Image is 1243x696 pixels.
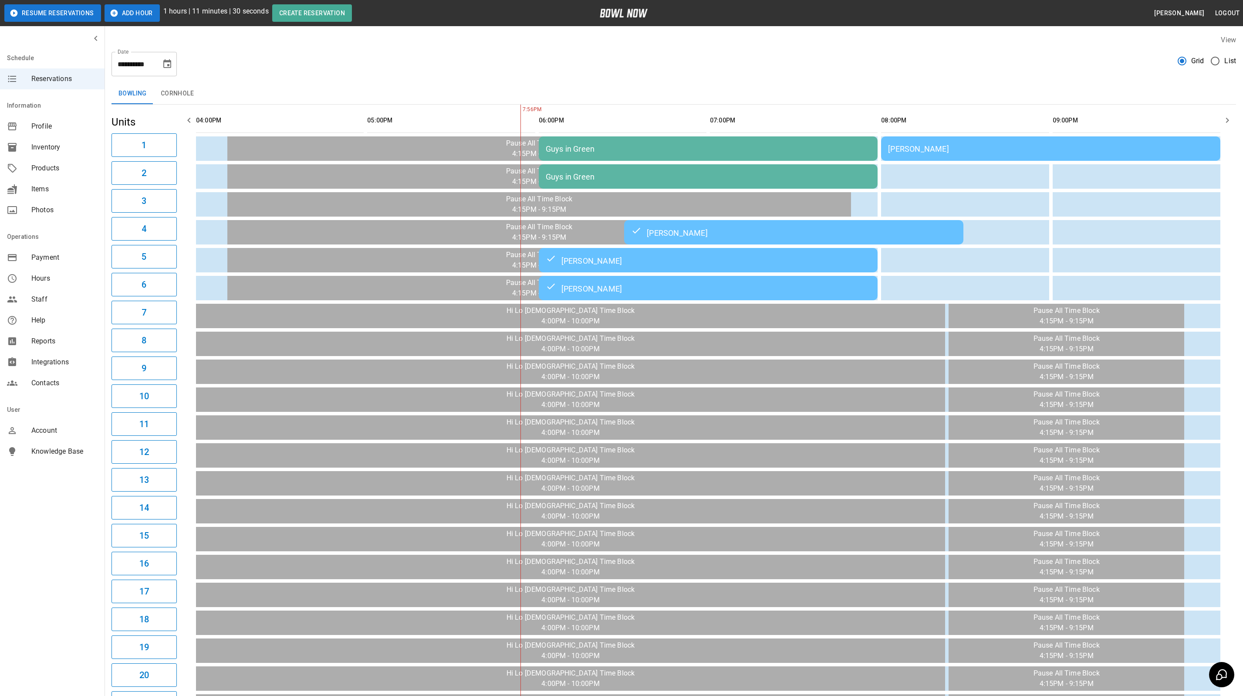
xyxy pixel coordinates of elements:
button: [PERSON_NAME] [1151,5,1208,21]
button: 16 [111,552,177,575]
h6: 13 [139,473,149,487]
h6: 19 [139,640,149,654]
button: 14 [111,496,177,519]
button: Resume Reservations [4,4,101,22]
div: [PERSON_NAME] [631,227,956,238]
button: 5 [111,245,177,268]
div: [PERSON_NAME] [888,144,1213,153]
h6: 4 [142,222,146,236]
button: Add Hour [105,4,160,22]
button: 6 [111,273,177,296]
h6: 18 [139,612,149,626]
span: List [1224,56,1236,66]
th: 09:00PM [1053,108,1220,133]
button: 11 [111,412,177,436]
button: 4 [111,217,177,241]
h6: 3 [142,194,146,208]
span: Contacts [31,378,98,388]
h6: 17 [139,584,149,598]
h6: 2 [142,166,146,180]
span: Integrations [31,357,98,367]
button: 15 [111,524,177,547]
th: 04:00PM [196,108,364,133]
button: Bowling [111,83,154,104]
span: Staff [31,294,98,305]
span: Inventory [31,142,98,153]
p: 1 hours | 11 minutes | 30 seconds [163,6,269,22]
button: Create Reservation [272,4,352,22]
div: [PERSON_NAME] [546,283,871,293]
h6: 7 [142,306,146,319]
h6: 1 [142,138,146,152]
button: 13 [111,468,177,492]
button: Choose date, selected date is Sep 24, 2025 [159,55,176,73]
h5: Units [111,115,177,129]
span: Payment [31,252,98,263]
th: 08:00PM [881,108,1049,133]
h6: 8 [142,333,146,347]
div: [PERSON_NAME] [546,255,871,265]
button: 20 [111,663,177,687]
span: Reservations [31,74,98,84]
th: 07:00PM [710,108,878,133]
h6: 15 [139,529,149,543]
span: 7:56PM [520,105,523,114]
span: Items [31,184,98,194]
label: View [1221,36,1236,44]
h6: 5 [142,250,146,264]
h6: 14 [139,501,149,515]
span: Profile [31,121,98,132]
h6: 20 [139,668,149,682]
button: 18 [111,608,177,631]
span: Knowledge Base [31,446,98,457]
h6: 11 [139,417,149,431]
button: 19 [111,635,177,659]
span: Hours [31,273,98,284]
button: 9 [111,356,177,380]
h6: 16 [139,557,149,570]
span: Reports [31,336,98,346]
button: 17 [111,580,177,603]
button: 1 [111,133,177,157]
button: Logout [1212,5,1243,21]
span: Photos [31,205,98,215]
span: Account [31,425,98,436]
h6: 10 [139,389,149,403]
div: inventory tabs [111,83,1236,104]
div: Guys in Green [546,144,871,153]
button: 3 [111,189,177,213]
button: 12 [111,440,177,464]
button: 2 [111,161,177,185]
h6: 9 [142,361,146,375]
button: 7 [111,301,177,324]
button: Cornhole [154,83,201,104]
img: logo [600,9,648,17]
h6: 6 [142,278,146,292]
button: 8 [111,329,177,352]
div: Guys in Green [546,172,871,181]
button: 10 [111,384,177,408]
h6: 12 [139,445,149,459]
span: Products [31,163,98,173]
span: Help [31,315,98,326]
span: Grid [1191,56,1204,66]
